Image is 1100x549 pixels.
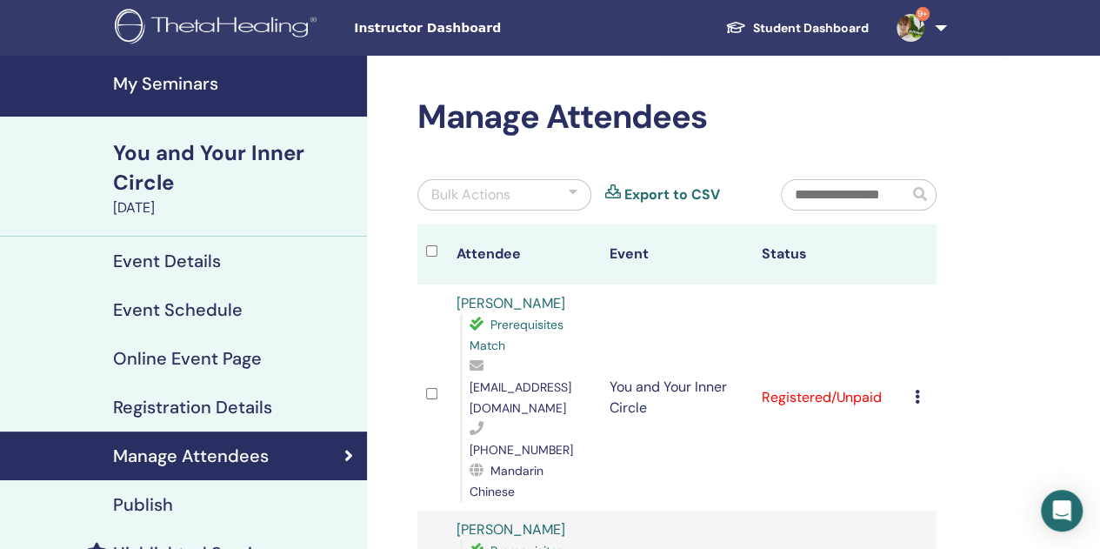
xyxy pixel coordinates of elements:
[1041,490,1083,532] div: Open Intercom Messenger
[753,224,906,285] th: Status
[113,73,357,94] h4: My Seminars
[113,494,173,515] h4: Publish
[103,138,367,218] a: You and Your Inner Circle[DATE]
[431,184,510,205] div: Bulk Actions
[113,138,357,198] div: You and Your Inner Circle
[897,14,924,42] img: default.jpg
[470,379,571,416] span: [EMAIL_ADDRESS][DOMAIN_NAME]
[470,317,563,353] span: Prerequisites Match
[113,397,272,418] h4: Registration Details
[115,9,323,48] img: logo.png
[470,442,573,458] span: [PHONE_NUMBER]
[725,20,746,35] img: graduation-cap-white.svg
[470,463,543,499] span: Mandarin Chinese
[113,198,357,218] div: [DATE]
[916,7,930,21] span: 9+
[417,97,937,137] h2: Manage Attendees
[113,299,243,320] h4: Event Schedule
[600,224,753,285] th: Event
[448,224,601,285] th: Attendee
[624,184,720,205] a: Export to CSV
[113,251,221,271] h4: Event Details
[113,348,262,369] h4: Online Event Page
[600,285,753,511] td: You and Your Inner Circle
[457,294,565,312] a: [PERSON_NAME]
[711,12,883,44] a: Student Dashboard
[354,19,615,37] span: Instructor Dashboard
[113,445,269,466] h4: Manage Attendees
[457,520,565,539] a: [PERSON_NAME]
